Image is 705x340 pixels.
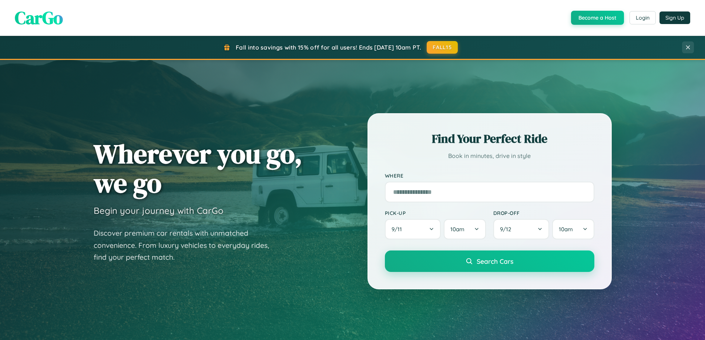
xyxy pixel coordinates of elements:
[493,219,550,239] button: 9/12
[385,151,594,161] p: Book in minutes, drive in style
[385,219,441,239] button: 9/11
[427,41,458,54] button: FALL15
[94,139,302,198] h1: Wherever you go, we go
[236,44,421,51] span: Fall into savings with 15% off for all users! Ends [DATE] 10am PT.
[385,250,594,272] button: Search Cars
[571,11,624,25] button: Become a Host
[385,210,486,216] label: Pick-up
[392,226,406,233] span: 9 / 11
[94,205,224,216] h3: Begin your journey with CarGo
[15,6,63,30] span: CarGo
[385,172,594,179] label: Where
[477,257,513,265] span: Search Cars
[444,219,486,239] button: 10am
[552,219,594,239] button: 10am
[559,226,573,233] span: 10am
[450,226,464,233] span: 10am
[385,131,594,147] h2: Find Your Perfect Ride
[493,210,594,216] label: Drop-off
[94,227,279,263] p: Discover premium car rentals with unmatched convenience. From luxury vehicles to everyday rides, ...
[659,11,690,24] button: Sign Up
[630,11,656,24] button: Login
[500,226,515,233] span: 9 / 12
